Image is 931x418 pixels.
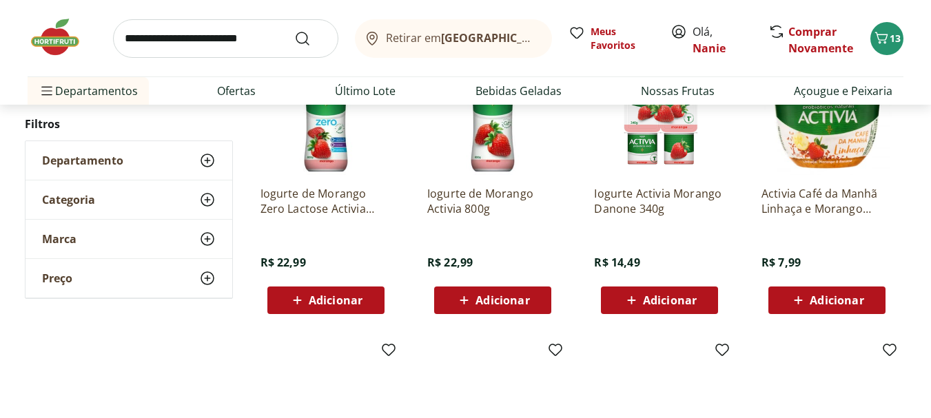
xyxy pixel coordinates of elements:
button: Adicionar [768,286,886,314]
a: Nanie [693,41,726,56]
button: Carrinho [870,22,903,55]
button: Adicionar [601,286,718,314]
button: Submit Search [294,30,327,47]
span: Preço [42,271,72,285]
a: Iogurte de Morango Zero Lactose Activia 800g [260,186,391,216]
span: Adicionar [309,295,362,306]
span: Adicionar [643,295,697,306]
button: Departamento [25,141,232,180]
span: Marca [42,232,76,246]
span: R$ 22,99 [427,255,473,270]
span: Adicionar [475,295,529,306]
span: 13 [890,32,901,45]
a: Meus Favoritos [569,25,654,52]
a: Último Lote [335,83,396,99]
a: Ofertas [217,83,256,99]
span: R$ 7,99 [761,255,801,270]
span: Categoria [42,193,95,207]
span: R$ 22,99 [260,255,306,270]
img: Activia Café da Manhã Linhaça e Morango Danone 170G [761,44,892,175]
input: search [113,19,338,58]
img: Iogurte de Morango Zero Lactose Activia 800g [260,44,391,175]
span: Meus Favoritos [591,25,654,52]
h2: Filtros [25,110,233,138]
a: Comprar Novamente [788,24,853,56]
span: Departamentos [39,74,138,107]
button: Menu [39,74,55,107]
img: Iogurte de Morango Activia 800g [427,44,558,175]
a: Activia Café da Manhã Linhaça e Morango Danone 170G [761,186,892,216]
span: Adicionar [810,295,863,306]
span: Retirar em [386,32,538,44]
span: Olá, [693,23,754,56]
button: Adicionar [267,286,385,314]
span: R$ 14,49 [594,255,640,270]
b: [GEOGRAPHIC_DATA]/[GEOGRAPHIC_DATA] [441,30,673,45]
button: Marca [25,220,232,258]
a: Bebidas Geladas [475,83,562,99]
a: Iogurte Activia Morango Danone 340g [594,186,725,216]
a: Açougue e Peixaria [794,83,892,99]
button: Preço [25,259,232,297]
img: Iogurte Activia Morango Danone 340g [594,44,725,175]
a: Iogurte de Morango Activia 800g [427,186,558,216]
a: Nossas Frutas [641,83,715,99]
img: Hortifruti [28,17,96,58]
button: Adicionar [434,286,551,314]
button: Retirar em[GEOGRAPHIC_DATA]/[GEOGRAPHIC_DATA] [355,19,552,58]
span: Departamento [42,154,123,167]
button: Categoria [25,180,232,219]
